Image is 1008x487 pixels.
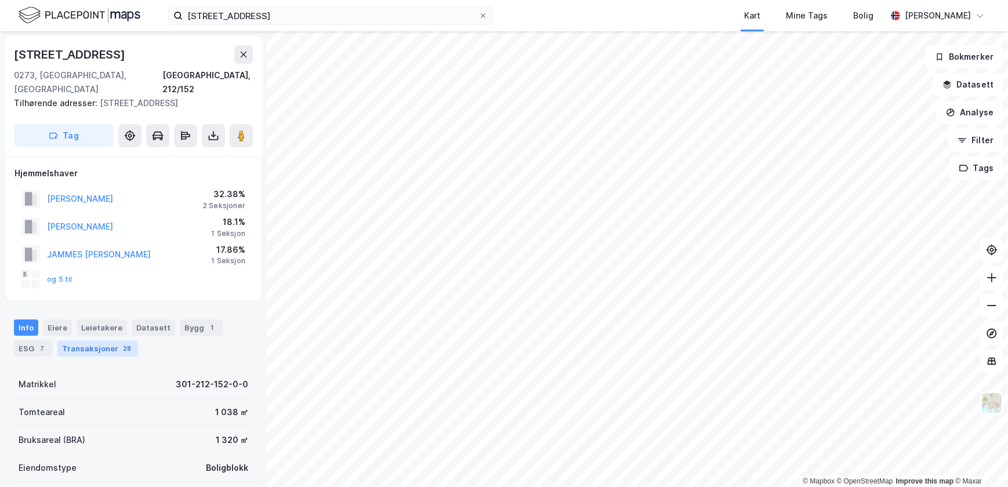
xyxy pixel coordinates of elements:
[203,187,245,201] div: 32.38%
[19,433,85,447] div: Bruksareal (BRA)
[211,229,245,238] div: 1 Seksjon
[43,319,72,336] div: Eiere
[19,5,140,26] img: logo.f888ab2527a4732fd821a326f86c7f29.svg
[19,377,56,391] div: Matrikkel
[216,433,248,447] div: 1 320 ㎡
[933,73,1003,96] button: Datasett
[19,405,65,419] div: Tomteareal
[180,319,223,336] div: Bygg
[206,322,218,333] div: 1
[162,68,253,96] div: [GEOGRAPHIC_DATA], 212/152
[905,9,971,23] div: [PERSON_NAME]
[215,405,248,419] div: 1 038 ㎡
[950,431,1008,487] iframe: Chat Widget
[57,340,138,357] div: Transaksjoner
[14,124,114,147] button: Tag
[14,68,162,96] div: 0273, [GEOGRAPHIC_DATA], [GEOGRAPHIC_DATA]
[14,98,100,108] span: Tilhørende adresser:
[803,477,835,485] a: Mapbox
[949,157,1003,180] button: Tags
[121,343,133,354] div: 28
[853,9,873,23] div: Bolig
[37,343,48,354] div: 7
[14,166,252,180] div: Hjemmelshaver
[786,9,828,23] div: Mine Tags
[925,45,1003,68] button: Bokmerker
[744,9,760,23] div: Kart
[14,96,244,110] div: [STREET_ADDRESS]
[14,340,53,357] div: ESG
[132,319,175,336] div: Datasett
[14,319,38,336] div: Info
[206,461,248,475] div: Boligblokk
[936,101,1003,124] button: Analyse
[77,319,127,336] div: Leietakere
[948,129,1003,152] button: Filter
[950,431,1008,487] div: Kontrollprogram for chat
[837,477,893,485] a: OpenStreetMap
[211,256,245,266] div: 1 Seksjon
[203,201,245,210] div: 2 Seksjoner
[211,243,245,257] div: 17.86%
[14,45,128,64] div: [STREET_ADDRESS]
[896,477,953,485] a: Improve this map
[183,7,478,24] input: Søk på adresse, matrikkel, gårdeiere, leietakere eller personer
[211,215,245,229] div: 18.1%
[176,377,248,391] div: 301-212-152-0-0
[981,392,1003,414] img: Z
[19,461,77,475] div: Eiendomstype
